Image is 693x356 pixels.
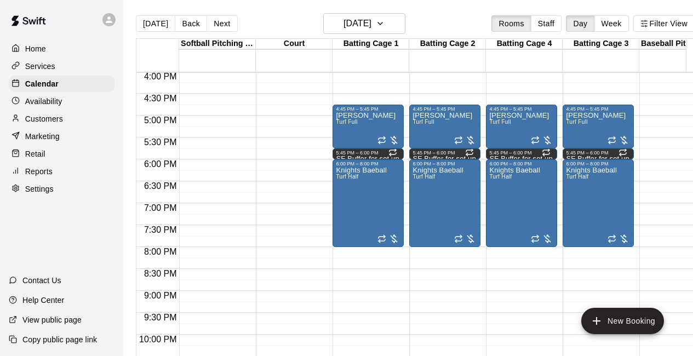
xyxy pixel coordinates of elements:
[141,159,180,169] span: 6:00 PM
[377,136,386,145] span: Recurring event
[336,119,357,125] span: Turf Full
[256,39,333,49] div: Court
[136,335,179,344] span: 10:00 PM
[9,111,114,127] a: Customers
[25,166,53,177] p: Reports
[489,119,511,125] span: Turf Full
[336,161,400,166] div: 6:00 PM – 8:00 PM
[486,159,557,247] div: 6:00 PM – 8:00 PM: Knights Baeball
[9,163,114,180] a: Reports
[489,150,554,156] div: 5:45 PM – 6:00 PM
[22,295,64,306] p: Help Center
[409,159,480,247] div: 6:00 PM – 8:00 PM: Knights Baeball
[336,106,400,112] div: 4:45 PM – 5:45 PM
[343,16,371,31] h6: [DATE]
[207,15,237,32] button: Next
[413,119,434,125] span: Turf Full
[566,174,588,180] span: Turf Half
[566,15,594,32] button: Day
[409,105,480,148] div: 4:45 PM – 5:45 PM: Turf Full
[594,15,629,32] button: Week
[179,39,256,49] div: Softball Pitching Machine 1
[531,15,562,32] button: Staff
[377,234,386,243] span: Recurring event
[22,314,82,325] p: View public page
[25,183,54,194] p: Settings
[141,72,180,81] span: 4:00 PM
[141,225,180,234] span: 7:30 PM
[25,78,59,89] p: Calendar
[9,58,114,74] a: Services
[566,150,631,156] div: 5:45 PM – 6:00 PM
[489,161,554,166] div: 6:00 PM – 8:00 PM
[608,234,616,243] span: Recurring event
[563,159,634,247] div: 6:00 PM – 8:00 PM: Knights Baeball
[409,148,480,159] div: 5:45 PM – 6:00 PM: SF Buffer for set up and break down
[141,116,180,125] span: 5:00 PM
[618,148,627,157] span: Recurring event
[9,128,114,145] a: Marketing
[9,76,114,92] a: Calendar
[531,136,540,145] span: Recurring event
[489,174,512,180] span: Turf Half
[333,148,404,159] div: 5:45 PM – 6:00 PM: SF Buffer for set up and break down
[333,105,404,148] div: 4:45 PM – 5:45 PM: Turf Full
[25,148,45,159] p: Retail
[413,161,477,166] div: 6:00 PM – 8:00 PM
[25,131,60,142] p: Marketing
[141,137,180,147] span: 5:30 PM
[9,146,114,162] a: Retail
[22,275,61,286] p: Contact Us
[25,113,63,124] p: Customers
[563,105,634,148] div: 4:45 PM – 5:45 PM: Turf Full
[336,150,400,156] div: 5:45 PM – 6:00 PM
[486,39,563,49] div: Batting Cage 4
[409,39,486,49] div: Batting Cage 2
[542,148,551,157] span: Recurring event
[22,334,97,345] p: Copy public page link
[25,43,46,54] p: Home
[336,174,358,180] span: Turf Half
[141,291,180,300] span: 9:00 PM
[141,313,180,322] span: 9:30 PM
[388,148,397,157] span: Recurring event
[141,247,180,256] span: 8:00 PM
[413,150,477,156] div: 5:45 PM – 6:00 PM
[413,106,477,112] div: 4:45 PM – 5:45 PM
[454,136,463,145] span: Recurring event
[563,148,634,159] div: 5:45 PM – 6:00 PM: SF Buffer for set up and break down
[566,106,631,112] div: 4:45 PM – 5:45 PM
[141,94,180,103] span: 4:30 PM
[141,269,180,278] span: 8:30 PM
[141,203,180,213] span: 7:00 PM
[486,148,557,159] div: 5:45 PM – 6:00 PM: SF Buffer for set up and break down
[491,15,531,32] button: Rooms
[563,39,639,49] div: Batting Cage 3
[333,39,409,49] div: Batting Cage 1
[323,13,405,34] button: [DATE]
[9,93,114,110] a: Availability
[9,41,114,57] a: Home
[136,15,175,32] button: [DATE]
[25,96,62,107] p: Availability
[9,181,114,197] a: Settings
[489,106,554,112] div: 4:45 PM – 5:45 PM
[566,119,587,125] span: Turf Full
[175,15,207,32] button: Back
[531,234,540,243] span: Recurring event
[486,105,557,148] div: 4:45 PM – 5:45 PM: Turf Full
[333,159,404,247] div: 6:00 PM – 8:00 PM: Knights Baeball
[608,136,616,145] span: Recurring event
[141,181,180,191] span: 6:30 PM
[566,161,631,166] div: 6:00 PM – 8:00 PM
[465,148,474,157] span: Recurring event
